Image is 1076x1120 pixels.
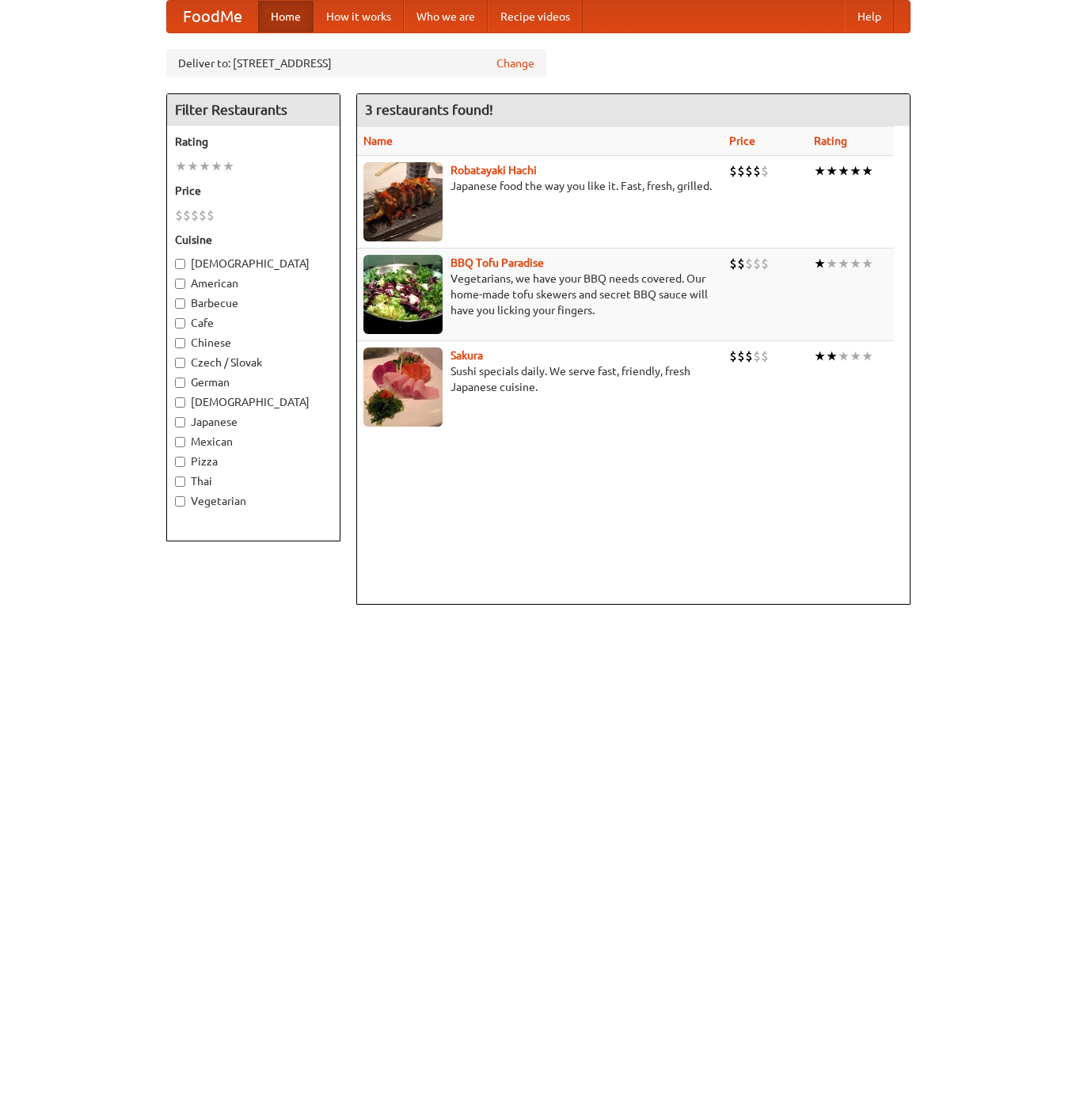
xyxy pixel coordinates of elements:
[363,347,443,427] img: sakura.jpg
[826,347,838,365] li: ★
[314,1,404,32] a: How it works
[363,255,443,334] img: tofuparadise.jpg
[814,255,826,272] li: ★
[861,162,873,180] li: ★
[175,476,185,487] input: Thai
[175,335,332,351] label: Chinese
[175,279,185,289] input: American
[753,255,761,272] li: $
[175,295,332,311] label: Barbecue
[761,255,769,272] li: $
[199,207,207,224] li: $
[745,347,753,365] li: $
[175,434,332,450] label: Mexican
[363,162,443,241] img: robatayaki.jpg
[814,347,826,365] li: ★
[175,374,332,390] label: German
[175,454,332,469] label: Pizza
[175,207,183,224] li: $
[175,232,332,248] h5: Cuisine
[175,397,185,408] input: [DEMOGRAPHIC_DATA]
[737,347,745,365] li: $
[363,363,717,395] p: Sushi specials daily. We serve fast, friendly, fresh Japanese cuisine.
[175,496,185,507] input: Vegetarian
[404,1,488,32] a: Who we are
[175,355,332,370] label: Czech / Slovak
[175,437,185,447] input: Mexican
[175,315,332,331] label: Cafe
[207,207,215,224] li: $
[451,164,537,177] a: Robatayaki Hachi
[175,417,185,427] input: Japanese
[175,338,185,348] input: Chinese
[175,358,185,368] input: Czech / Slovak
[167,94,340,126] h4: Filter Restaurants
[175,473,332,489] label: Thai
[175,259,185,269] input: [DEMOGRAPHIC_DATA]
[167,1,258,32] a: FoodMe
[451,256,544,269] a: BBQ Tofu Paradise
[761,162,769,180] li: $
[183,207,191,224] li: $
[175,378,185,388] input: German
[729,135,755,147] a: Price
[363,135,393,147] a: Name
[187,158,199,175] li: ★
[451,349,483,362] a: Sakura
[861,255,873,272] li: ★
[737,162,745,180] li: $
[838,347,850,365] li: ★
[175,134,332,150] h5: Rating
[175,493,332,509] label: Vegetarian
[211,158,222,175] li: ★
[729,255,737,272] li: $
[199,158,211,175] li: ★
[175,275,332,291] label: American
[175,183,332,199] h5: Price
[850,162,861,180] li: ★
[814,162,826,180] li: ★
[258,1,314,32] a: Home
[745,162,753,180] li: $
[488,1,583,32] a: Recipe videos
[175,394,332,410] label: [DEMOGRAPHIC_DATA]
[838,162,850,180] li: ★
[175,318,185,328] input: Cafe
[838,255,850,272] li: ★
[850,347,861,365] li: ★
[861,347,873,365] li: ★
[745,255,753,272] li: $
[850,255,861,272] li: ★
[845,1,894,32] a: Help
[166,49,546,78] div: Deliver to: [STREET_ADDRESS]
[363,178,717,194] p: Japanese food the way you like it. Fast, fresh, grilled.
[753,347,761,365] li: $
[814,135,847,147] a: Rating
[737,255,745,272] li: $
[826,162,838,180] li: ★
[729,162,737,180] li: $
[175,414,332,430] label: Japanese
[761,347,769,365] li: $
[175,256,332,271] label: [DEMOGRAPHIC_DATA]
[365,102,493,117] ng-pluralize: 3 restaurants found!
[175,457,185,467] input: Pizza
[363,271,717,318] p: Vegetarians, we have your BBQ needs covered. Our home-made tofu skewers and secret BBQ sauce will...
[729,347,737,365] li: $
[826,255,838,272] li: ★
[496,55,534,71] a: Change
[191,207,199,224] li: $
[175,158,187,175] li: ★
[753,162,761,180] li: $
[222,158,234,175] li: ★
[175,298,185,309] input: Barbecue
